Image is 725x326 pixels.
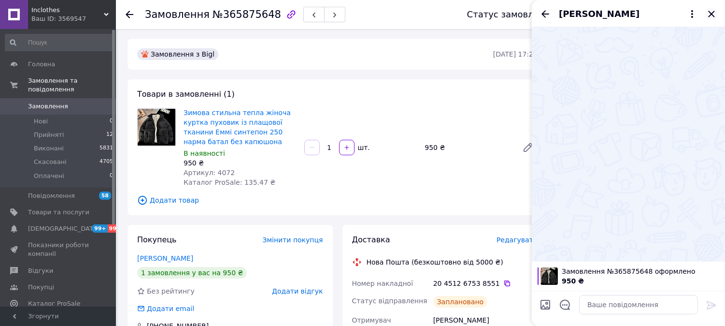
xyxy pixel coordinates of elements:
[184,149,225,157] span: В наявності
[28,60,55,69] span: Головна
[184,109,291,146] a: Зимова стильна тепла жіноча куртка пуховик із плащової тканини Еммі синтепон 250 нарма батал без ...
[28,267,53,275] span: Відгуки
[493,50,538,58] time: [DATE] 17:25
[559,298,571,311] button: Відкрити шаблони відповідей
[540,8,551,20] button: Назад
[28,192,75,200] span: Повідомлення
[34,144,64,153] span: Виконані
[421,141,514,154] div: 950 ₴
[138,109,175,146] img: Зимова стильна тепла жіноча куртка пуховик із плащової тканини Еммі синтепон 250 нарма батал без ...
[137,89,235,99] span: Товари в замовленні (1)
[34,117,48,126] span: Нові
[31,6,104,15] span: Inclothes
[352,280,413,287] span: Номер накладної
[146,304,195,313] div: Додати email
[28,102,68,111] span: Замовлення
[137,254,193,262] a: [PERSON_NAME]
[28,208,89,217] span: Товари та послуги
[355,143,371,152] div: шт.
[272,287,323,295] span: Додати відгук
[559,8,640,20] span: [PERSON_NAME]
[433,279,538,288] div: 20 4512 6753 8551
[147,287,195,295] span: Без рейтингу
[184,169,235,177] span: Артикул: 4072
[184,158,297,168] div: 950 ₴
[92,224,108,233] span: 99+
[559,8,698,20] button: [PERSON_NAME]
[364,257,506,267] div: Нова Пошта (безкоштовно від 5000 ₴)
[108,224,124,233] span: 99+
[34,172,64,180] span: Оплачені
[28,299,80,308] span: Каталог ProSale
[562,277,584,285] span: 950 ₴
[352,316,391,324] span: Отримувач
[145,9,210,20] span: Замовлення
[100,158,113,166] span: 4705
[99,192,111,200] span: 58
[5,34,114,51] input: Пошук
[31,15,116,23] div: Ваш ID: 3569547
[100,144,113,153] span: 5831
[352,235,390,244] span: Доставка
[518,138,538,157] a: Редагувати
[110,172,113,180] span: 0
[106,131,113,139] span: 12
[540,267,558,285] img: 6330983969_w100_h100_zimova-stilna-tepla.jpg
[706,8,717,20] button: Закрити
[467,10,556,19] div: Статус замовлення
[263,236,323,244] span: Змінити покупця
[562,267,719,276] span: Замовлення №365875648 оформлено
[126,10,133,19] div: Повернутися назад
[433,296,488,308] div: Заплановано
[34,131,64,139] span: Прийняті
[497,236,538,244] span: Редагувати
[137,48,218,60] div: Замовлення з Bigl
[28,241,89,258] span: Показники роботи компанії
[137,195,538,206] span: Додати товар
[136,304,195,313] div: Додати email
[28,283,54,292] span: Покупці
[28,224,100,233] span: [DEMOGRAPHIC_DATA]
[137,267,247,279] div: 1 замовлення у вас на 950 ₴
[184,178,275,186] span: Каталог ProSale: 135.47 ₴
[34,158,67,166] span: Скасовані
[110,117,113,126] span: 0
[28,76,116,94] span: Замовлення та повідомлення
[137,235,177,244] span: Покупець
[352,297,427,305] span: Статус відправлення
[213,9,281,20] span: №365875648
